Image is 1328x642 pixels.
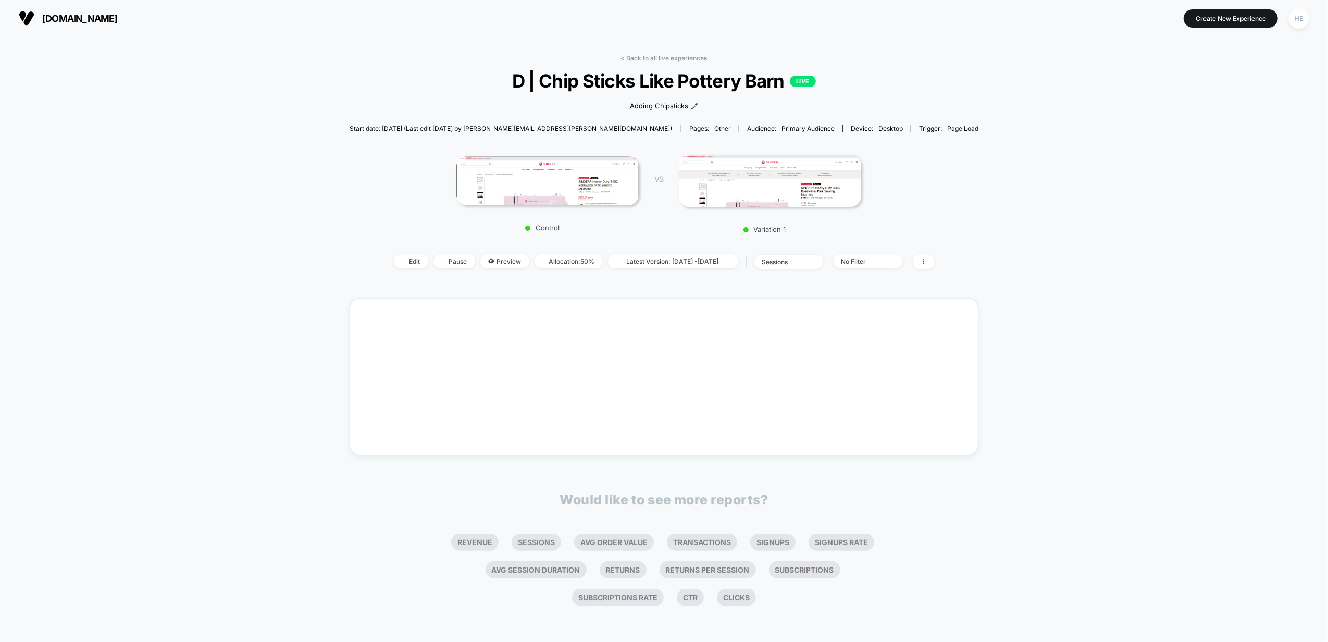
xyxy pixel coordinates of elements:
img: Visually logo [19,10,34,26]
li: Avg Order Value [574,534,654,551]
span: Adding Chipsticks [630,101,688,112]
span: desktop [878,125,903,132]
span: other [714,125,731,132]
p: Control [451,224,634,232]
p: Variation 1 [674,225,856,233]
span: Primary Audience [781,125,835,132]
span: VS [654,175,663,183]
li: Revenue [451,534,499,551]
p: LIVE [790,76,816,87]
span: Pause [433,254,475,268]
button: HE [1286,8,1312,29]
div: sessions [762,258,804,266]
span: Start date: [DATE] (Last edit [DATE] by [PERSON_NAME][EMAIL_ADDRESS][PERSON_NAME][DOMAIN_NAME]) [350,125,672,132]
span: D | Chip Sticks Like Pottery Barn [381,70,947,92]
li: Returns Per Session [660,561,756,578]
li: Signups Rate [809,534,874,551]
a: < Back to all live experiences [621,54,708,62]
li: Signups [750,534,796,551]
li: Subscriptions [769,561,840,578]
span: | [743,254,754,269]
div: Pages: [689,125,731,132]
div: No Filter [841,257,883,265]
img: Variation 1 main [679,155,861,207]
span: Preview [480,254,529,268]
li: Ctr [677,589,704,606]
div: Audience: [747,125,835,132]
li: Clicks [717,589,756,606]
button: [DOMAIN_NAME] [16,10,121,27]
span: Edit [394,254,428,268]
span: [DOMAIN_NAME] [42,13,118,24]
span: Latest Version: [DATE] - [DATE] [608,254,738,268]
li: Avg Session Duration [486,561,587,578]
span: Page Load [947,125,978,132]
div: Trigger: [919,125,978,132]
img: Control main [456,156,639,205]
span: Allocation: 50% [535,254,603,268]
div: HE [1289,8,1309,29]
li: Returns [600,561,647,578]
li: Transactions [667,534,737,551]
p: Would like to see more reports? [560,492,768,508]
button: Create New Experience [1184,9,1278,28]
span: Device: [842,125,911,132]
li: Sessions [512,534,561,551]
li: Subscriptions Rate [572,589,664,606]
